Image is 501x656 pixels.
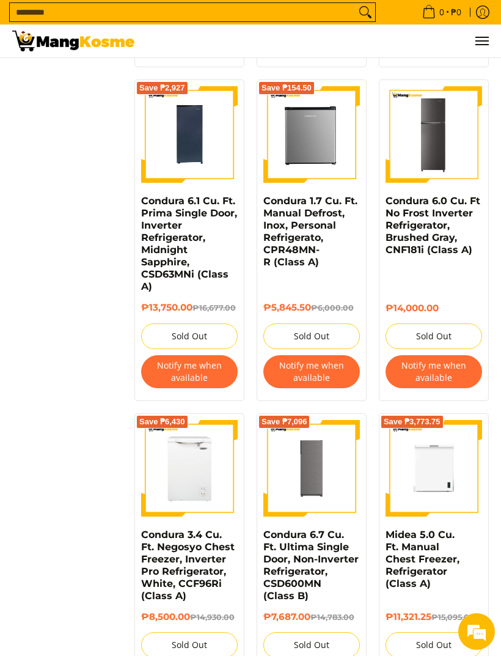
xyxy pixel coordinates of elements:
[200,6,230,35] div: Minimize live chat window
[263,529,359,602] a: Condura 6.7 Cu. Ft. Ultima Single Door, Non-Inverter Refrigerator, CSD600MN (Class B)
[179,377,222,393] em: Submit
[386,323,482,349] button: Sold Out
[141,87,238,182] img: condura-6.3-cubic-feet-prima-single-door-inverter-refrigerator-full-view-mang-kosme
[263,302,360,314] h6: ₱5,845.50
[263,323,360,349] button: Sold Out
[147,24,489,57] nav: Main Menu
[386,432,482,505] img: Midea 5.0 Cu. Ft. Manual Chest Freezer, Refrigerator (Class A)
[141,195,237,292] a: Condura 6.1 Cu. Ft. Prima Single Door, Inverter Refrigerator, Midnight Sapphire, CSD63MNi (Class A)
[6,334,233,377] textarea: Type your message and click 'Submit'
[192,303,236,312] del: ₱16,677.00
[139,84,185,92] span: Save ₱2,927
[64,68,205,84] div: Leave a message
[263,86,360,183] img: Condura 1.7 Cu. Ft. Manual Defrost, Inox, Personal Refrigerato, CPR48MN-R (Class A)
[12,31,134,51] img: Bodega Sale Refrigerator l Mang Kosme: Home Appliances Warehouse Sale
[437,8,446,17] span: 0
[419,6,465,19] span: •
[261,418,307,426] span: Save ₱7,096
[474,24,489,57] button: Menu
[386,611,482,624] h6: ₱11,321.25
[26,154,213,278] span: We are offline. Please leave us a message.
[386,86,482,183] img: Condura 6.0 Cu. Ft No Frost Inverter Refrigerator, Brushed Gray, CNF181i (Class A)
[310,613,354,622] del: ₱14,783.00
[263,355,360,388] button: Notify me when available
[141,529,235,602] a: Condura 3.4 Cu. Ft. Negosyo Chest Freezer, Inverter Pro Refrigerator, White, CCF96Ri (Class A)
[261,84,312,92] span: Save ₱154.50
[141,302,238,314] h6: ₱13,750.00
[147,24,489,57] ul: Customer Navigation
[141,323,238,349] button: Sold Out
[386,195,480,256] a: Condura 6.0 Cu. Ft No Frost Inverter Refrigerator, Brushed Gray, CNF181i (Class A)
[311,303,354,312] del: ₱6,000.00
[263,420,360,517] img: condura-ultima-non-inveter-single-door-6.7-cubic-feet-refrigerator-mang-kosme
[263,611,360,624] h6: ₱7,687.00
[141,355,238,388] button: Notify me when available
[356,3,375,21] button: Search
[384,418,441,426] span: Save ₱3,773.75
[386,529,459,589] a: Midea 5.0 Cu. Ft. Manual Chest Freezer, Refrigerator (Class A)
[141,611,238,624] h6: ₱8,500.00
[139,418,185,426] span: Save ₱6,430
[449,8,463,17] span: ₱0
[431,613,475,622] del: ₱15,095.00
[263,195,357,268] a: Condura 1.7 Cu. Ft. Manual Defrost, Inox, Personal Refrigerato, CPR48MN-R (Class A)
[386,355,482,388] button: Notify me when available
[386,303,482,314] h6: ₱14,000.00
[141,420,238,517] img: Condura 3.4 Cu. Ft. Negosyo Chest Freezer, Inverter Pro Refrigerator, White, CCF96Ri (Class A)
[190,613,235,622] del: ₱14,930.00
